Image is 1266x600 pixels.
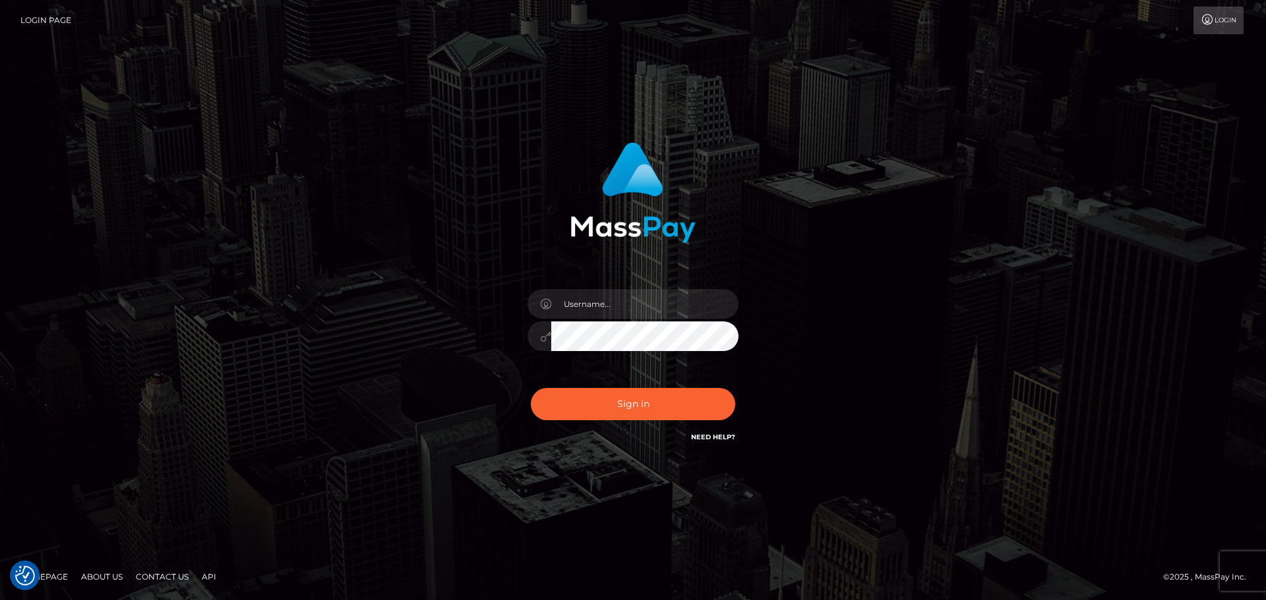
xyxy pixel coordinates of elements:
[15,566,73,587] a: Homepage
[15,566,35,586] img: Revisit consent button
[570,142,696,243] img: MassPay Login
[531,388,735,420] button: Sign in
[551,289,738,319] input: Username...
[691,433,735,441] a: Need Help?
[1193,7,1244,34] a: Login
[76,566,128,587] a: About Us
[131,566,194,587] a: Contact Us
[15,566,35,586] button: Consent Preferences
[196,566,222,587] a: API
[20,7,71,34] a: Login Page
[1163,570,1256,584] div: © 2025 , MassPay Inc.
